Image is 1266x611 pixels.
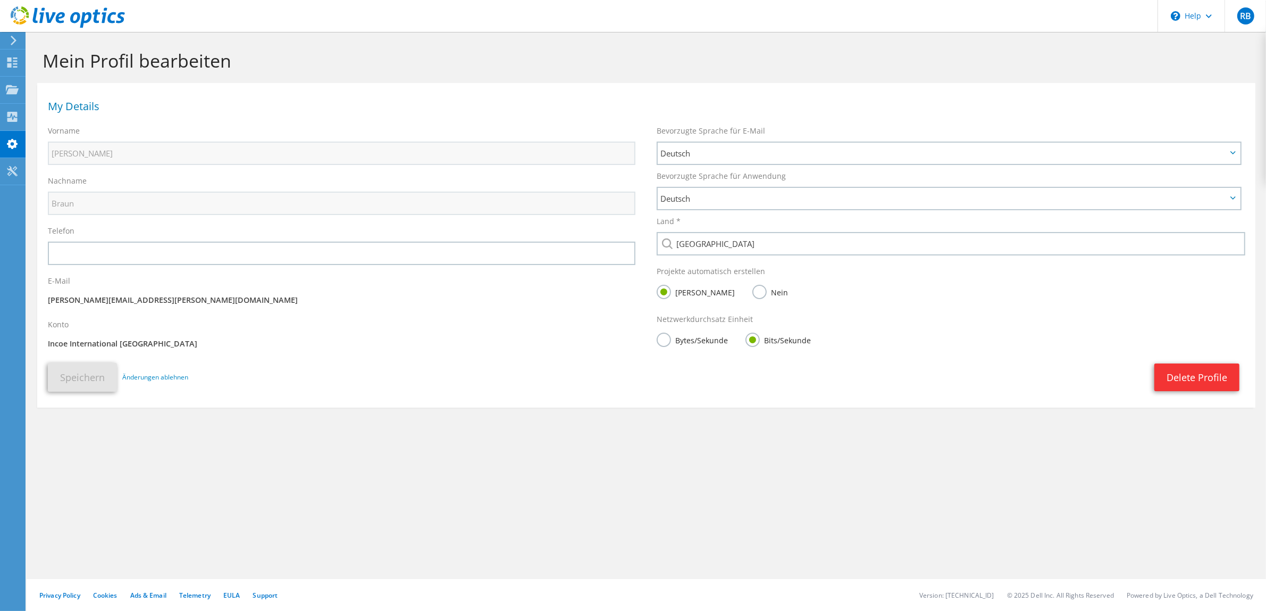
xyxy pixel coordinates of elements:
[657,314,753,325] label: Netzwerkdurchsatz Einheit
[48,101,1239,112] h1: My Details
[48,338,635,350] p: Incoe International [GEOGRAPHIC_DATA]
[657,333,728,346] label: Bytes/Sekunde
[48,319,69,330] label: Konto
[223,591,240,600] a: EULA
[130,591,166,600] a: Ads & Email
[657,126,765,136] label: Bevorzugte Sprache für E-Mail
[48,126,80,136] label: Vorname
[660,147,1226,160] span: Deutsch
[745,333,811,346] label: Bits/Sekunde
[93,591,118,600] a: Cookies
[43,49,1245,72] h1: Mein Profil bearbeiten
[657,216,681,227] label: Land *
[39,591,80,600] a: Privacy Policy
[657,266,765,277] label: Projekte automatisch erstellen
[48,294,635,306] p: [PERSON_NAME][EMAIL_ADDRESS][PERSON_NAME][DOMAIN_NAME]
[179,591,211,600] a: Telemetry
[48,176,87,186] label: Nachname
[657,285,735,298] label: [PERSON_NAME]
[1127,591,1253,600] li: Powered by Live Optics, a Dell Technology
[752,285,788,298] label: Nein
[122,371,188,383] a: Änderungen ablehnen
[48,226,74,236] label: Telefon
[48,276,70,286] label: E-Mail
[253,591,278,600] a: Support
[1154,364,1239,391] a: Delete Profile
[1237,7,1254,24] span: RB
[919,591,994,600] li: Version: [TECHNICAL_ID]
[660,192,1226,205] span: Deutsch
[1007,591,1114,600] li: © 2025 Dell Inc. All Rights Reserved
[657,171,786,181] label: Bevorzugte Sprache für Anwendung
[48,363,117,392] button: Speichern
[1171,11,1180,21] svg: \n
